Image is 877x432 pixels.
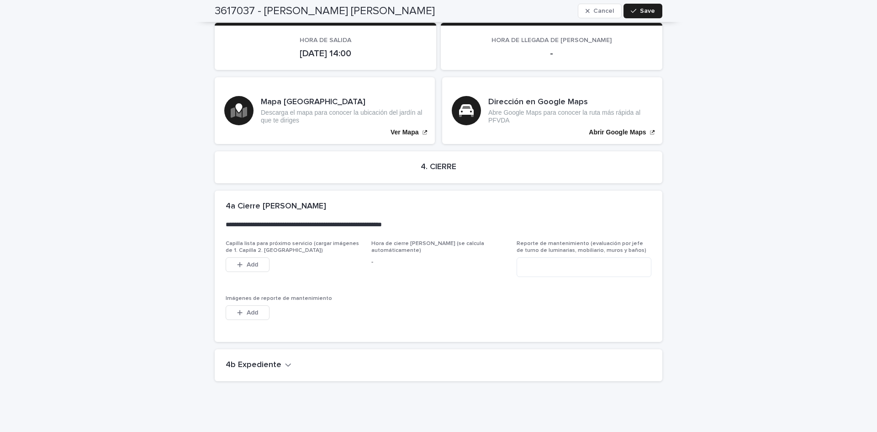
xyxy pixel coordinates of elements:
[488,97,653,107] h3: Dirección en Google Maps
[226,360,291,370] button: 4b Expediente
[247,261,258,268] span: Add
[261,97,425,107] h3: Mapa [GEOGRAPHIC_DATA]
[517,241,646,253] span: Reporte de mantenimiento (evaluación por jefe de turno de luminarias, mobiliario, muros y baños)
[226,241,359,253] span: Capilla lista para próximo servicio (cargar imágenes de 1. Capilla 2. [GEOGRAPHIC_DATA])
[247,309,258,316] span: Add
[261,109,425,124] p: Descarga el mapa para conocer la ubicación del jardín al que te diriges
[593,8,614,14] span: Cancel
[371,241,484,253] span: Hora de cierre [PERSON_NAME] (se calcula automáticamente)
[226,202,326,212] h2: 4a Cierre [PERSON_NAME]
[215,5,435,18] h2: 3617037 - [PERSON_NAME] [PERSON_NAME]
[491,37,612,43] span: HORA DE LLEGADA DE [PERSON_NAME]
[421,162,456,172] h2: 4. CIERRE
[226,360,281,370] h2: 4b Expediente
[226,305,269,320] button: Add
[226,296,332,301] span: Imágenes de reporte de mantenimiento
[226,48,425,59] p: [DATE] 14:00
[452,48,651,59] p: -
[226,257,269,272] button: Add
[391,128,418,136] p: Ver Mapa
[215,77,435,144] a: Ver Mapa
[578,4,622,18] button: Cancel
[371,257,506,267] p: -
[488,109,653,124] p: Abre Google Maps para conocer la ruta más rápida al PFVDA
[442,77,662,144] a: Abrir Google Maps
[300,37,351,43] span: HORA DE SALIDA
[640,8,655,14] span: Save
[589,128,646,136] p: Abrir Google Maps
[623,4,662,18] button: Save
